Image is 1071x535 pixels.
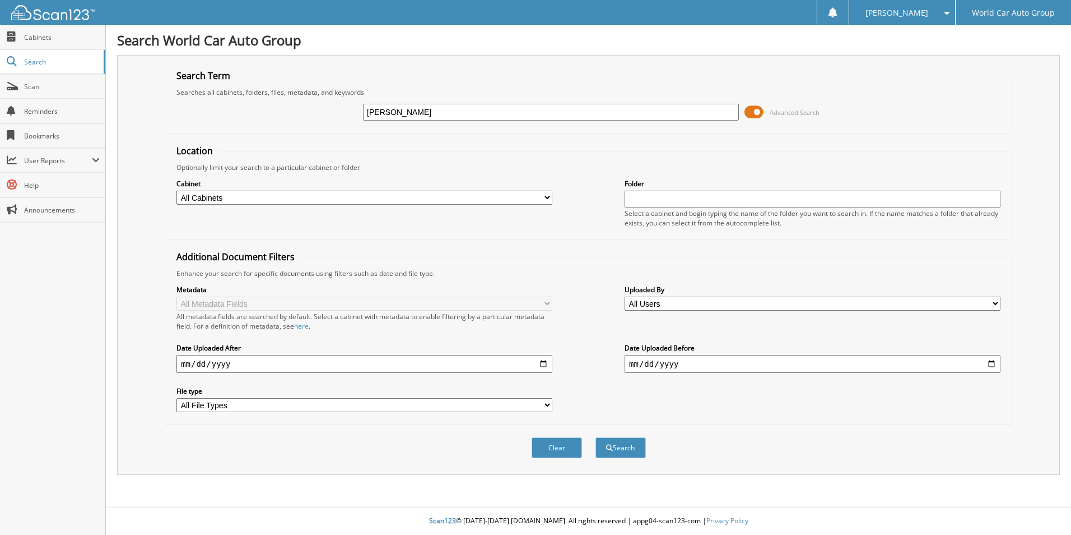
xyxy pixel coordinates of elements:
[11,5,95,20] img: scan123-logo-white.svg
[106,508,1071,535] div: © [DATE]-[DATE] [DOMAIN_NAME]. All rights reserved | appg04-scan123-com |
[706,516,748,525] a: Privacy Policy
[294,321,309,331] a: here
[117,31,1060,49] h1: Search World Car Auto Group
[625,209,1000,228] div: Select a cabinet and begin typing the name of the folder you want to search in. If the name match...
[24,131,100,141] span: Bookmarks
[171,269,1006,278] div: Enhance your search for specific documents using filters such as date and file type.
[24,57,98,67] span: Search
[865,10,928,16] span: [PERSON_NAME]
[1015,481,1071,535] iframe: Chat Widget
[176,312,552,331] div: All metadata fields are searched by default. Select a cabinet with metadata to enable filtering b...
[625,179,1000,188] label: Folder
[24,82,100,91] span: Scan
[171,251,300,263] legend: Additional Document Filters
[171,70,236,82] legend: Search Term
[429,516,456,525] span: Scan123
[24,205,100,215] span: Announcements
[532,437,582,458] button: Clear
[171,145,218,157] legend: Location
[176,355,552,373] input: start
[625,355,1000,373] input: end
[625,285,1000,294] label: Uploaded By
[176,179,552,188] label: Cabinet
[24,181,100,190] span: Help
[171,163,1006,172] div: Optionally limit your search to a particular cabinet or folder
[595,437,646,458] button: Search
[24,107,100,116] span: Reminders
[176,386,552,396] label: File type
[24,33,100,42] span: Cabinets
[972,10,1055,16] span: World Car Auto Group
[176,343,552,353] label: Date Uploaded After
[176,285,552,294] label: Metadata
[24,156,92,165] span: User Reports
[625,343,1000,353] label: Date Uploaded Before
[770,108,819,117] span: Advanced Search
[171,87,1006,97] div: Searches all cabinets, folders, files, metadata, and keywords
